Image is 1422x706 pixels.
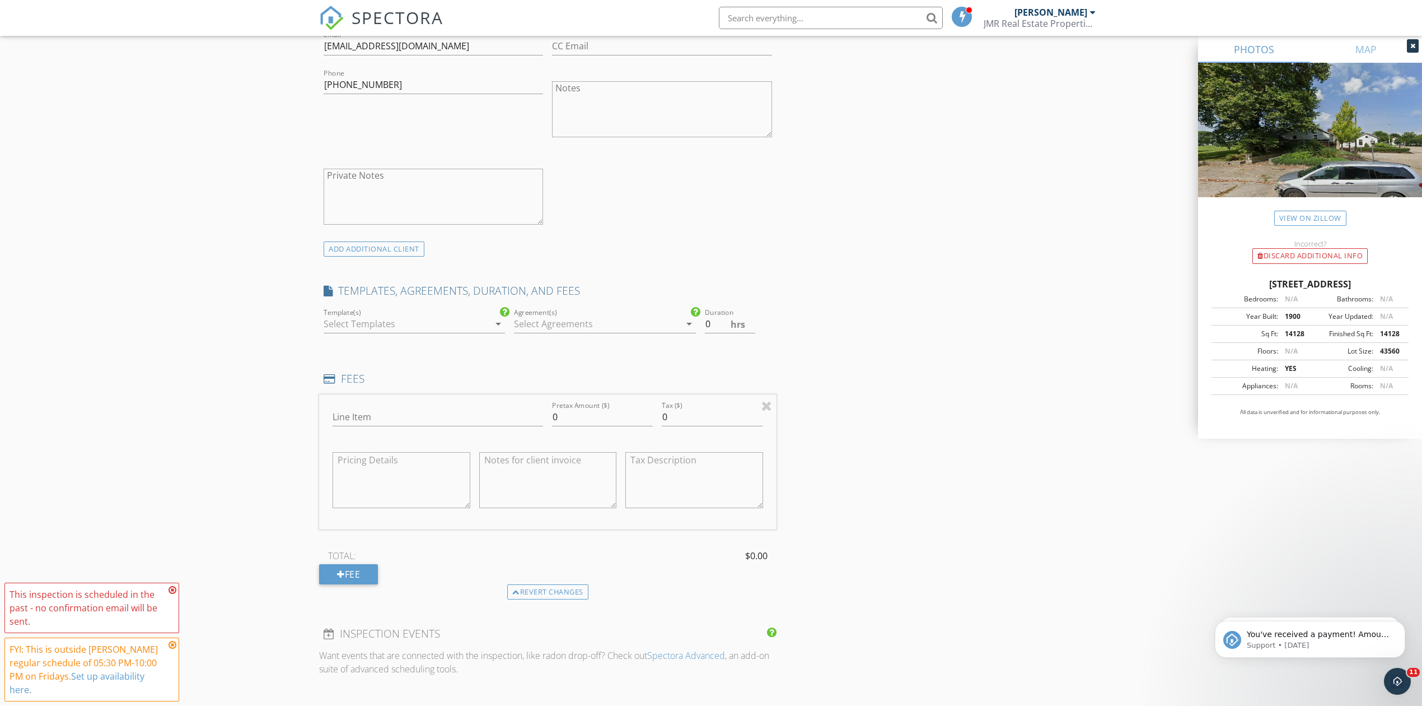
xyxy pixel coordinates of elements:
[492,317,505,331] i: arrow_drop_down
[1310,364,1373,374] div: Cooling:
[10,643,165,696] div: FYI: This is outside [PERSON_NAME] regular schedule of 05:30 PM-10:00 PM on Fridays.
[324,241,424,257] div: ADD ADDITIONAL client
[1198,63,1422,224] img: streetview
[1285,381,1298,391] span: N/A
[1310,329,1373,339] div: Finished Sq Ft:
[1380,364,1393,373] span: N/A
[1014,7,1087,18] div: [PERSON_NAME]
[1278,312,1310,322] div: 1900
[319,564,378,584] div: Fee
[319,15,443,39] a: SPECTORA
[1384,668,1411,695] iframe: Intercom live chat
[1278,364,1310,374] div: YES
[731,320,745,329] span: hrs
[1285,346,1298,356] span: N/A
[1215,294,1278,304] div: Bedrooms:
[1198,239,1422,248] div: Incorrect?
[10,670,144,696] a: Set up availability here.
[1198,597,1422,676] iframe: Intercom notifications message
[745,549,768,563] span: $0.00
[319,649,777,676] p: Want events that are connected with the inspection, like radon drop-off? Check out , an add-on su...
[682,317,696,331] i: arrow_drop_down
[719,7,943,29] input: Search everything...
[1380,381,1393,391] span: N/A
[352,6,443,29] span: SPECTORA
[647,649,725,662] a: Spectora Advanced
[1373,329,1405,339] div: 14128
[1310,346,1373,356] div: Lot Size:
[1215,312,1278,322] div: Year Built:
[1407,668,1420,677] span: 11
[1211,277,1409,291] div: [STREET_ADDRESS]
[1198,36,1310,63] a: PHOTOS
[1310,294,1373,304] div: Bathrooms:
[1215,346,1278,356] div: Floors:
[319,6,344,30] img: The Best Home Inspection Software - Spectora
[1310,381,1373,391] div: Rooms:
[1285,294,1298,304] span: N/A
[324,284,772,298] h4: TEMPLATES, AGREEMENTS, DURATION, AND FEES
[1310,312,1373,322] div: Year Updated:
[1380,294,1393,304] span: N/A
[984,18,1096,29] div: JMR Real Estate Properties LLC
[1278,329,1310,339] div: 14128
[328,549,356,563] span: TOTAL:
[507,584,588,600] div: Revert changes
[10,588,165,628] div: This inspection is scheduled in the past - no confirmation email will be sent.
[1215,329,1278,339] div: Sq Ft:
[1274,211,1346,226] a: View on Zillow
[324,626,772,641] h4: INSPECTION EVENTS
[705,315,755,333] input: 0.0
[1380,312,1393,321] span: N/A
[1215,364,1278,374] div: Heating:
[1211,408,1409,416] p: All data is unverified and for informational purposes only.
[1310,36,1422,63] a: MAP
[1252,248,1368,264] div: Discard Additional info
[1373,346,1405,356] div: 43560
[1215,381,1278,391] div: Appliances:
[324,371,772,386] h4: FEES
